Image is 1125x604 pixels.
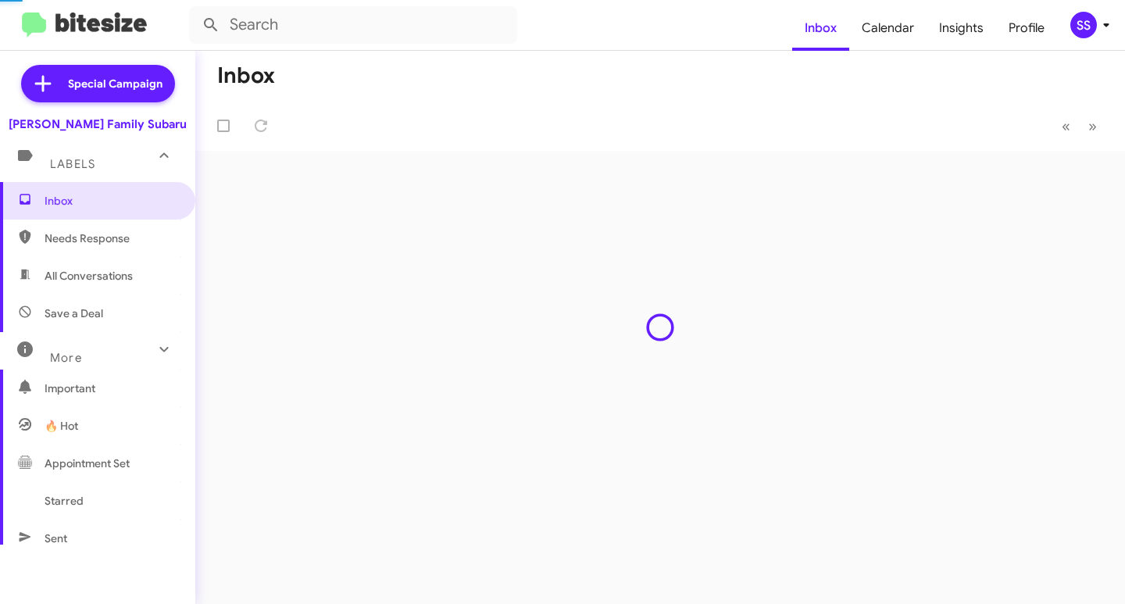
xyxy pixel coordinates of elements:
[45,418,78,434] span: 🔥 Hot
[1062,116,1070,136] span: «
[9,116,187,132] div: [PERSON_NAME] Family Subaru
[927,5,996,51] a: Insights
[45,493,84,509] span: Starred
[45,193,177,209] span: Inbox
[50,157,95,171] span: Labels
[1053,110,1106,142] nav: Page navigation example
[45,381,177,396] span: Important
[849,5,927,51] a: Calendar
[45,306,103,321] span: Save a Deal
[21,65,175,102] a: Special Campaign
[189,6,517,44] input: Search
[1052,110,1080,142] button: Previous
[1057,12,1108,38] button: SS
[996,5,1057,51] a: Profile
[1079,110,1106,142] button: Next
[1070,12,1097,38] div: SS
[45,531,67,546] span: Sent
[45,268,133,284] span: All Conversations
[217,63,275,88] h1: Inbox
[68,76,162,91] span: Special Campaign
[50,351,82,365] span: More
[45,231,177,246] span: Needs Response
[45,456,130,471] span: Appointment Set
[1088,116,1097,136] span: »
[792,5,849,51] a: Inbox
